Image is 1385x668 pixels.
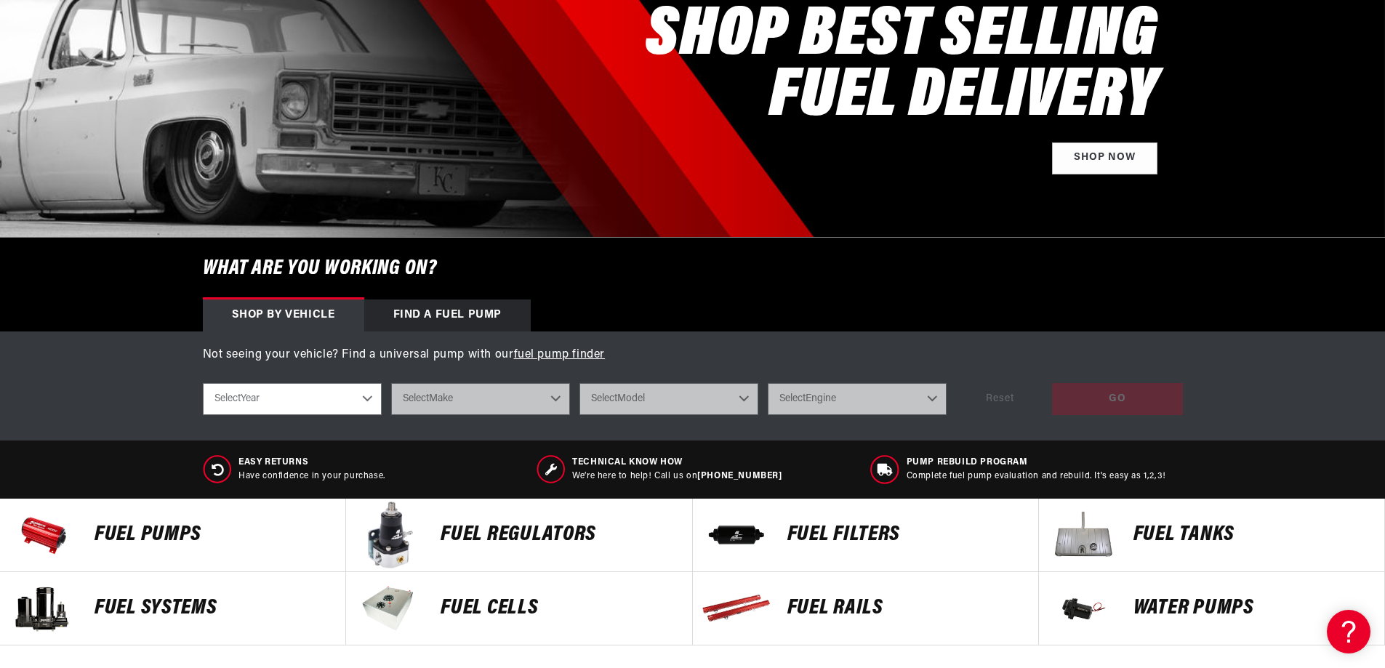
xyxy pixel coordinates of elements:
div: Find a Fuel Pump [364,299,531,331]
p: Water Pumps [1133,597,1370,619]
a: fuel pump finder [514,349,606,361]
select: Model [579,383,758,415]
p: Fuel Tanks [1133,524,1370,546]
a: FUEL Rails FUEL Rails [693,572,1039,645]
h6: What are you working on? [166,238,1219,299]
img: Fuel Tanks [1046,499,1119,571]
a: FUEL Cells FUEL Cells [346,572,692,645]
span: Technical Know How [572,456,782,469]
a: Water Pumps Water Pumps [1039,572,1385,645]
p: Complete fuel pump evaluation and rebuild. It's easy as 1,2,3! [907,470,1166,483]
img: Fuel Systems [7,572,80,645]
img: Fuel Pumps [7,499,80,571]
img: FUEL REGULATORS [353,499,426,571]
p: Have confidence in your purchase. [238,470,385,483]
a: FUEL FILTERS FUEL FILTERS [693,499,1039,572]
img: FUEL Rails [700,572,773,645]
p: FUEL FILTERS [787,524,1024,546]
span: Pump Rebuild program [907,456,1166,469]
span: Easy Returns [238,456,385,469]
p: Not seeing your vehicle? Find a universal pump with our [203,346,1183,365]
p: Fuel Systems [95,597,331,619]
img: FUEL Cells [353,572,426,645]
p: We’re here to help! Call us on [572,470,782,483]
a: Shop Now [1052,142,1157,175]
p: FUEL Rails [787,597,1024,619]
h2: SHOP BEST SELLING FUEL DELIVERY [646,6,1157,128]
a: FUEL REGULATORS FUEL REGULATORS [346,499,692,572]
p: FUEL Cells [441,597,677,619]
p: Fuel Pumps [95,524,331,546]
select: Engine [768,383,947,415]
a: Fuel Tanks Fuel Tanks [1039,499,1385,572]
select: Year [203,383,382,415]
select: Make [391,383,570,415]
a: [PHONE_NUMBER] [697,472,782,480]
img: Water Pumps [1046,572,1119,645]
img: FUEL FILTERS [700,499,773,571]
p: FUEL REGULATORS [441,524,677,546]
div: Shop by vehicle [203,299,364,331]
